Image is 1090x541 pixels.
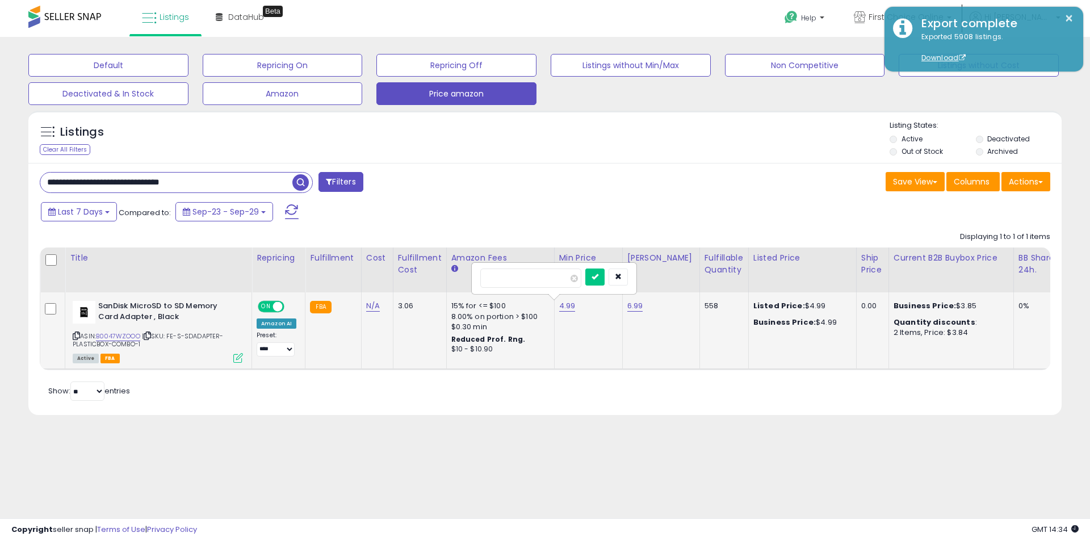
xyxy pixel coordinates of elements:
div: Ship Price [861,252,884,276]
small: FBA [310,301,331,313]
p: Listing States: [890,120,1061,131]
span: DataHub [228,11,264,23]
div: 0% [1018,301,1056,311]
span: Help [801,13,816,23]
span: Show: entries [48,385,130,396]
span: | SKU: FE-S-SDADAPTER-PLASTICBOX-COMBO-1 [73,332,224,349]
b: Reduced Prof. Rng. [451,334,526,344]
div: $3.85 [894,301,1005,311]
b: Business Price: [753,317,816,328]
span: Sep-23 - Sep-29 [192,206,259,217]
div: 0.00 [861,301,880,311]
button: × [1064,11,1074,26]
b: Business Price: [894,300,956,311]
div: 558 [705,301,740,311]
button: Last 7 Days [41,202,117,221]
div: Min Price [559,252,618,264]
b: SanDisk MicroSD to SD Memory Card Adapter , Black [98,301,236,325]
span: First Choice Online [869,11,944,23]
div: 15% for <= $100 [451,301,546,311]
div: Tooltip anchor [263,6,283,17]
button: Actions [1001,172,1050,191]
span: FBA [100,354,120,363]
div: Exported 5908 listings. [913,32,1075,64]
button: Save View [886,172,945,191]
div: Title [70,252,247,264]
button: Price amazon [376,82,536,105]
button: Deactivated & In Stock [28,82,188,105]
a: Help [775,2,836,37]
div: Amazon AI [257,318,296,329]
div: Export complete [913,15,1075,32]
a: Download [921,53,966,62]
button: Non Competitive [725,54,885,77]
span: Listings [160,11,189,23]
div: Clear All Filters [40,144,90,155]
button: Filters [318,172,363,192]
span: Columns [954,176,990,187]
a: N/A [366,300,380,312]
div: Cost [366,252,388,264]
div: Fulfillment Cost [398,252,442,276]
button: Repricing On [203,54,363,77]
button: Amazon [203,82,363,105]
span: ON [259,302,273,312]
div: Repricing [257,252,300,264]
span: OFF [283,302,301,312]
label: Active [902,134,923,144]
div: $0.30 min [451,322,546,332]
span: Last 7 Days [58,206,103,217]
button: Listings without Min/Max [551,54,711,77]
div: ASIN: [73,301,243,362]
a: 6.99 [627,300,643,312]
div: BB Share 24h. [1018,252,1060,276]
div: 8.00% on portion > $100 [451,312,546,322]
label: Deactivated [987,134,1030,144]
span: Compared to: [119,207,171,218]
a: 4.99 [559,300,576,312]
div: [PERSON_NAME] [627,252,695,264]
h5: Listings [60,124,104,140]
b: Listed Price: [753,300,805,311]
button: Repricing Off [376,54,536,77]
button: Sep-23 - Sep-29 [175,202,273,221]
small: Amazon Fees. [451,264,458,274]
div: $10 - $10.90 [451,345,546,354]
a: B0047WZOOO [96,332,140,341]
label: Archived [987,146,1018,156]
span: All listings currently available for purchase on Amazon [73,354,99,363]
button: Default [28,54,188,77]
div: Fulfillment [310,252,356,264]
div: Current B2B Buybox Price [894,252,1009,264]
div: Amazon Fees [451,252,550,264]
div: Displaying 1 to 1 of 1 items [960,232,1050,242]
i: Get Help [784,10,798,24]
label: Out of Stock [902,146,943,156]
div: : [894,317,1005,328]
div: Preset: [257,332,296,357]
div: $4.99 [753,317,848,328]
b: Quantity discounts [894,317,975,328]
div: $4.99 [753,301,848,311]
button: Columns [946,172,1000,191]
div: Listed Price [753,252,852,264]
div: 2 Items, Price: $3.84 [894,328,1005,338]
div: 3.06 [398,301,438,311]
div: Fulfillable Quantity [705,252,744,276]
img: 31cVM5ajRmL._SL40_.jpg [73,301,95,324]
